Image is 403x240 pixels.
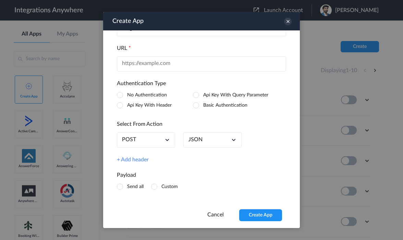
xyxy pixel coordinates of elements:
a: application/json [188,136,203,143]
label: Basic Authentication [203,103,247,108]
h4: URL [117,45,286,52]
a: POST [122,136,136,143]
label: Custom [161,184,178,189]
h4: Select From Action [117,121,286,128]
button: Create App [239,209,282,221]
label: Send all [127,184,144,189]
h4: Payload [117,172,286,178]
a: Cancel [207,212,224,217]
input: https://example.com [117,56,286,71]
label: No Authentication [127,93,167,97]
a: + Add header [117,157,149,163]
h4: Authentication Type [117,80,286,87]
label: Api Key With Header [127,103,172,108]
label: Api Key With Query Parameter [203,93,268,97]
h3: Create App [112,15,144,27]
